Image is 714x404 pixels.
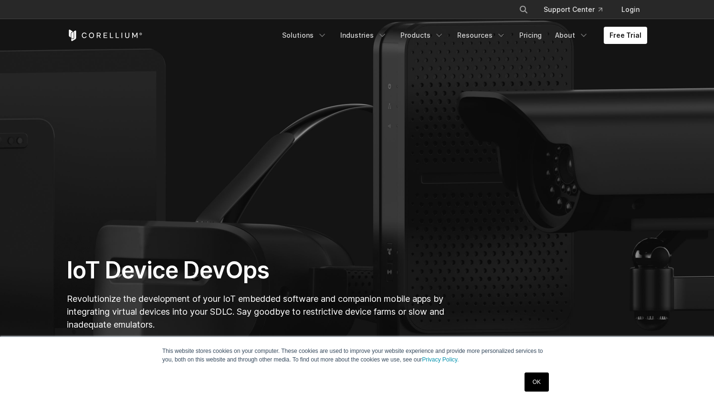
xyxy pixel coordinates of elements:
h1: IoT Device DevOps [67,256,447,285]
a: Products [395,27,450,44]
a: Industries [335,27,393,44]
div: Navigation Menu [276,27,647,44]
a: Support Center [536,1,610,18]
span: Revolutionize the development of your IoT embedded software and companion mobile apps by integrat... [67,294,444,330]
a: Pricing [514,27,547,44]
button: Search [515,1,532,18]
a: Solutions [276,27,333,44]
p: This website stores cookies on your computer. These cookies are used to improve your website expe... [162,347,552,364]
a: Resources [451,27,512,44]
a: Corellium Home [67,30,143,41]
a: Free Trial [604,27,647,44]
a: Login [614,1,647,18]
a: Privacy Policy. [422,356,459,363]
div: Navigation Menu [507,1,647,18]
a: About [549,27,594,44]
a: OK [525,372,549,392]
